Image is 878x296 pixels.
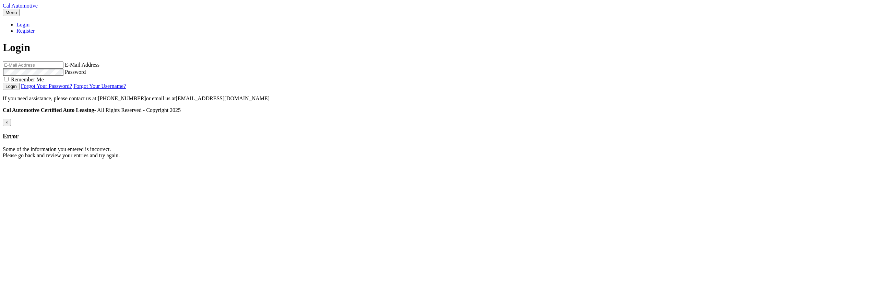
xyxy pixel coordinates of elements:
button: Login [3,83,20,90]
span: [EMAIL_ADDRESS][DOMAIN_NAME] [176,95,270,101]
a: Forgot Your Password? [21,83,72,89]
label: Remember Me [11,77,44,82]
span: [PHONE_NUMBER] [98,95,146,101]
label: E-Mail Address [65,62,99,68]
button: × [3,119,11,126]
span: Menu [5,10,17,15]
h3: Error [3,133,875,140]
a: Cal Automotive [3,3,38,9]
strong: Cal Automotive Certified Auto Leasing [3,107,94,113]
span: Some of the information you entered is incorrect. Please go back and review your entries and try ... [3,146,120,158]
p: - All Rights Reserved - Copyright 2025 [3,107,875,113]
a: Register [16,28,35,34]
span: Login [3,41,30,54]
a: Forgot Your Username? [73,83,126,89]
p: If you need assistance, please contact us at: or email us at [3,95,875,102]
button: Menu [3,9,20,16]
a: Login [16,22,29,27]
label: Password [65,69,86,75]
input: E-Mail Address [3,61,63,69]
